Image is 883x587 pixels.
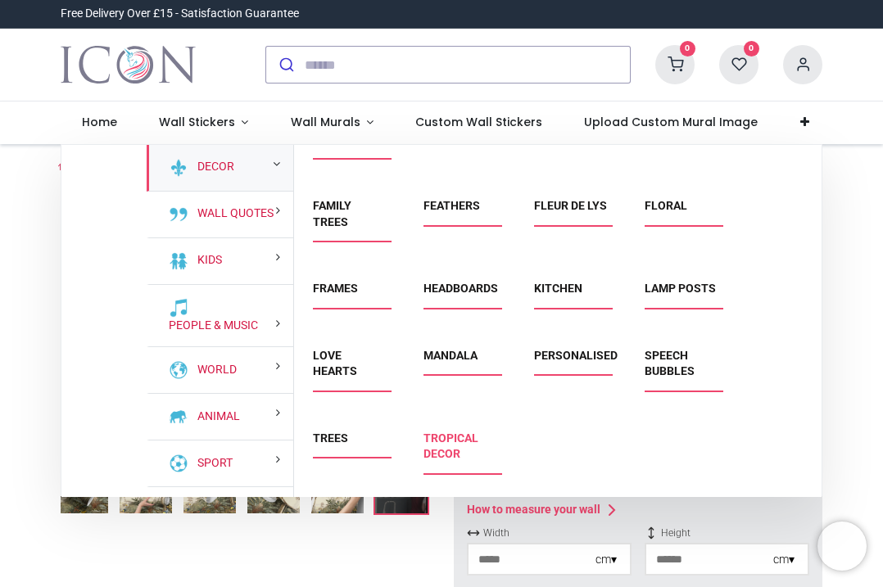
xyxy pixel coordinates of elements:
[313,100,386,160] span: Candlesticks & Chandeliers
[655,57,695,70] a: 0
[191,205,274,222] a: Wall Quotes
[415,114,542,130] span: Custom Wall Stickers
[719,57,758,70] a: 0
[817,522,867,571] iframe: Brevo live chat
[169,360,188,380] img: World
[191,362,237,378] a: World
[423,199,480,212] a: Feathers
[773,552,795,568] div: cm ▾
[291,114,360,130] span: Wall Murals
[423,348,496,375] span: Mandala
[467,526,632,540] span: Width
[423,349,478,362] a: Mandala
[645,282,716,295] a: Lamp Posts
[169,407,188,427] img: Animal
[534,281,607,308] span: Kitchen
[313,281,386,308] span: Frames
[645,199,687,212] a: Floral
[313,282,358,295] a: Frames
[313,348,386,391] span: Love Hearts
[313,349,357,378] a: Love Hearts
[191,159,234,175] a: Decor
[191,409,240,425] a: Animal
[269,102,395,144] a: Wall Murals
[423,282,498,295] a: Headboards
[266,47,305,83] button: Submit
[423,431,496,474] span: Tropical Decor
[645,281,718,308] span: Lamp Posts
[423,281,496,308] span: Headboards
[313,431,348,445] a: Trees
[645,348,718,391] span: Speech Bubbles
[423,431,478,461] a: Tropical Decor
[423,198,496,225] span: Feathers
[61,42,196,88] a: Logo of Icon Wall Stickers
[467,502,600,518] div: How to measure your wall
[159,114,235,130] span: Wall Stickers
[534,349,618,362] a: Personalised
[534,282,582,295] a: Kitchen
[744,41,759,56] sup: 0
[162,318,258,334] a: People & Music
[138,102,269,144] a: Wall Stickers
[82,114,117,130] span: Home
[313,199,351,228] a: Family Trees
[595,552,617,568] div: cm ▾
[61,6,299,22] div: Free Delivery Over £15 - Satisfaction Guarantee
[534,199,607,212] a: Fleur de Lys
[169,158,188,178] img: Decor
[584,114,758,130] span: Upload Custom Mural Image
[61,42,196,88] img: Icon Wall Stickers
[169,454,188,473] img: Sport
[680,41,695,56] sup: 0
[534,198,607,225] span: Fleur de Lys
[191,252,222,269] a: Kids
[191,455,233,472] a: Sport
[313,431,386,458] span: Trees
[534,348,607,375] span: Personalised
[169,205,188,224] img: Wall Quotes
[645,349,695,378] a: Speech Bubbles
[645,198,718,225] span: Floral
[645,526,809,540] span: Height
[478,6,822,22] iframe: Customer reviews powered by Trustpilot
[169,298,188,318] img: People & Music
[313,198,386,242] span: Family Trees
[169,251,188,271] img: Kids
